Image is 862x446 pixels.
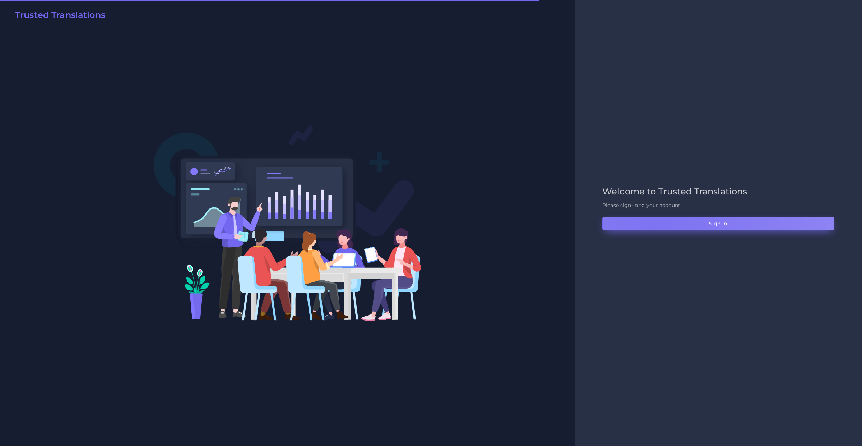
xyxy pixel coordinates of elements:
h2: Welcome to Trusted Translations [602,187,834,197]
p: Please sign-in to your account [602,202,834,209]
a: Trusted Translations [10,10,105,23]
img: Login V2 [153,125,422,321]
h2: Trusted Translations [15,10,105,20]
button: Sign in [602,217,834,230]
